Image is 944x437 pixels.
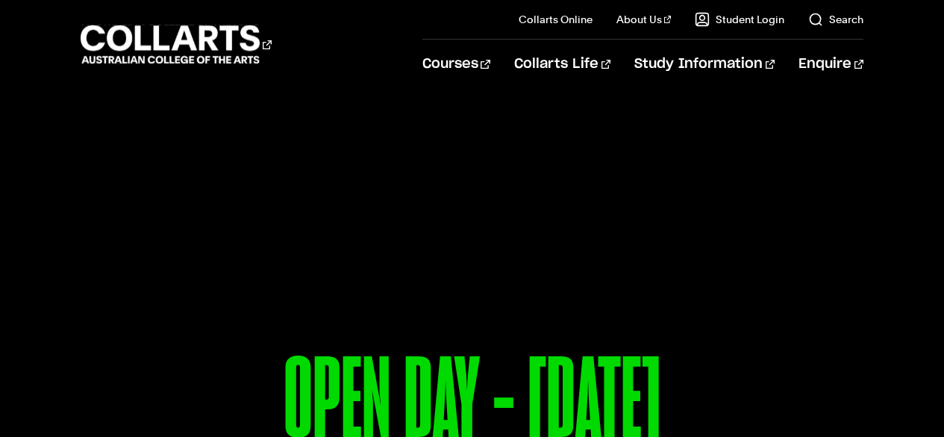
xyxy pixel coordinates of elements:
a: Student Login [695,12,784,27]
a: Study Information [634,40,775,89]
a: Collarts Life [514,40,610,89]
a: Collarts Online [519,12,593,27]
div: Go to homepage [81,23,272,66]
a: About Us [616,12,672,27]
a: Enquire [798,40,863,89]
a: Courses [422,40,490,89]
a: Search [808,12,863,27]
